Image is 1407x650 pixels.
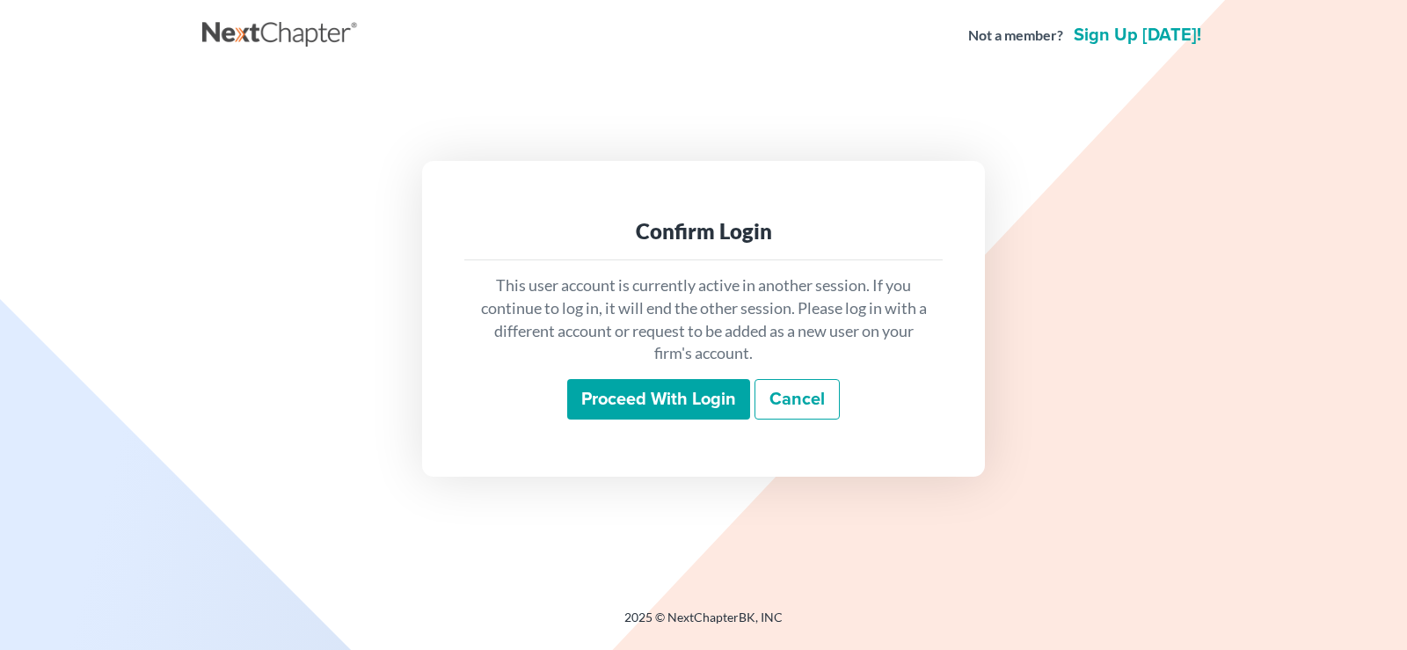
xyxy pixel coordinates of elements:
a: Sign up [DATE]! [1070,26,1205,44]
input: Proceed with login [567,379,750,420]
strong: Not a member? [968,26,1063,46]
div: Confirm Login [478,217,929,245]
a: Cancel [755,379,840,420]
div: 2025 © NextChapterBK, INC [202,609,1205,640]
p: This user account is currently active in another session. If you continue to log in, it will end ... [478,274,929,365]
